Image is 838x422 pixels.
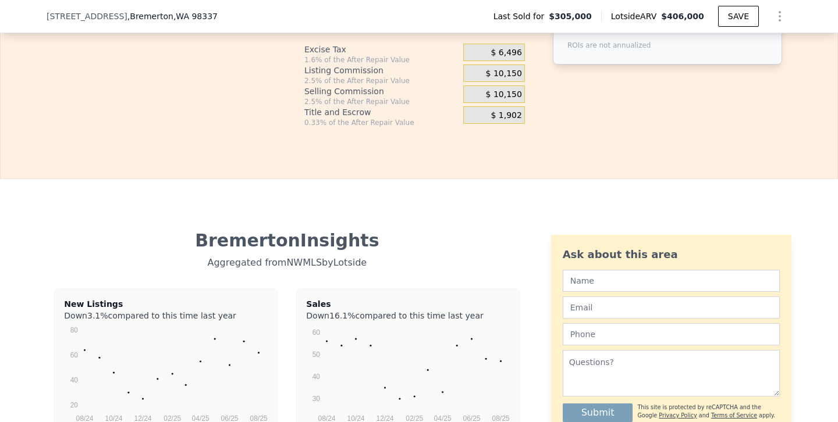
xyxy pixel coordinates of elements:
[637,403,780,420] div: This site is protected by reCAPTCHA and the Google and apply.
[70,401,79,409] text: 20
[563,323,780,345] input: Phone
[173,12,218,21] span: , WA 98337
[64,298,268,310] div: New Listings
[493,10,549,22] span: Last Sold for
[64,310,268,317] div: Down compared to this time last year
[711,412,757,419] a: Terms of Service
[549,10,592,22] span: $305,000
[70,376,79,384] text: 40
[304,65,459,76] div: Listing Commission
[567,29,651,50] div: ROIs are not annualized
[563,270,780,292] input: Name
[304,76,459,85] div: 2.5% of the After Repair Value
[87,311,108,320] span: 3.1%
[306,298,510,310] div: Sales
[127,10,218,22] span: , Bremerton
[563,403,633,422] button: Submit
[611,10,661,22] span: Lotside ARV
[718,6,759,27] button: SAVE
[563,296,780,319] input: Email
[304,118,459,127] div: 0.33% of the After Repair Value
[659,412,697,419] a: Privacy Policy
[304,97,459,106] div: 2.5% of the After Repair Value
[486,69,522,79] span: $ 10,150
[304,55,459,65] div: 1.6% of the After Repair Value
[313,351,321,359] text: 50
[768,5,791,28] button: Show Options
[47,10,127,22] span: [STREET_ADDRESS]
[306,310,510,317] div: Down compared to this time last year
[304,44,459,55] div: Excise Tax
[304,106,459,118] div: Title and Escrow
[486,90,522,100] span: $ 10,150
[563,246,780,263] div: Ask about this area
[304,85,459,97] div: Selling Commission
[313,395,321,403] text: 30
[56,251,519,270] div: Aggregated from NWMLS by Lotside
[661,12,704,21] span: $406,000
[329,311,355,320] span: 16.1%
[56,230,519,251] div: Bremerton Insights
[313,328,321,337] text: 60
[491,48,521,58] span: $ 6,496
[491,110,521,121] span: $ 1,902
[313,373,321,381] text: 40
[70,351,79,359] text: 60
[70,326,79,334] text: 80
